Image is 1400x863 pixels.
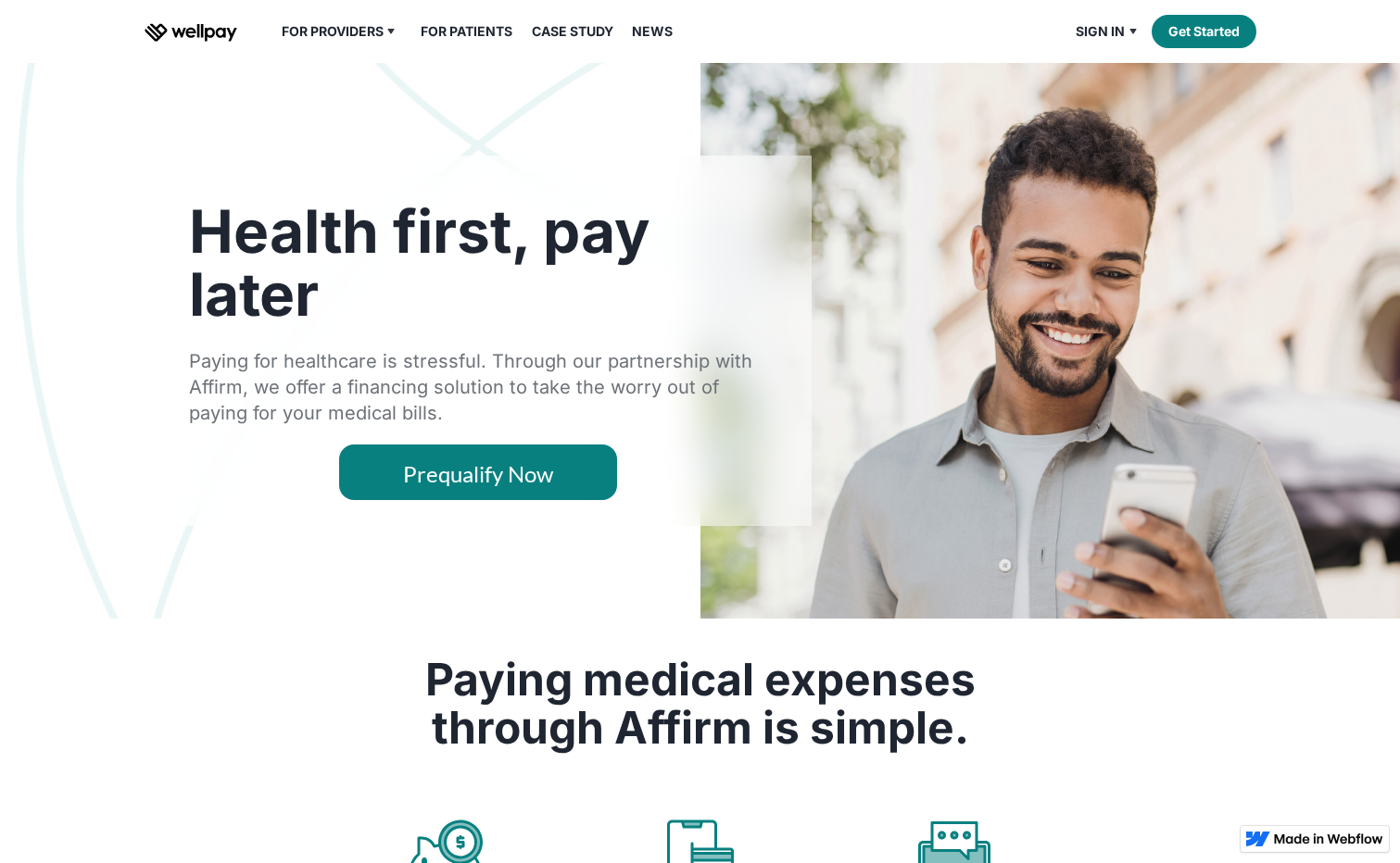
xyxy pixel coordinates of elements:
a: News [621,20,684,43]
div: Sign in [1065,20,1152,43]
a: home [145,20,237,43]
img: Made in Webflow [1274,833,1383,844]
div: Sign in [1076,20,1125,43]
h1: Health first, pay later [189,200,767,326]
a: For Patients [410,20,523,43]
div: For Providers [282,20,384,43]
div: Paying for healthcare is stressful. Through our partnership with Affirm, we offer a financing sol... [189,348,767,426]
a: Prequalify Now [339,444,617,500]
h2: Paying medical expenses through Affirm is simple. [367,656,1034,752]
div: For Providers [271,20,410,43]
a: Get Started [1152,15,1256,48]
a: Case Study [521,20,624,43]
